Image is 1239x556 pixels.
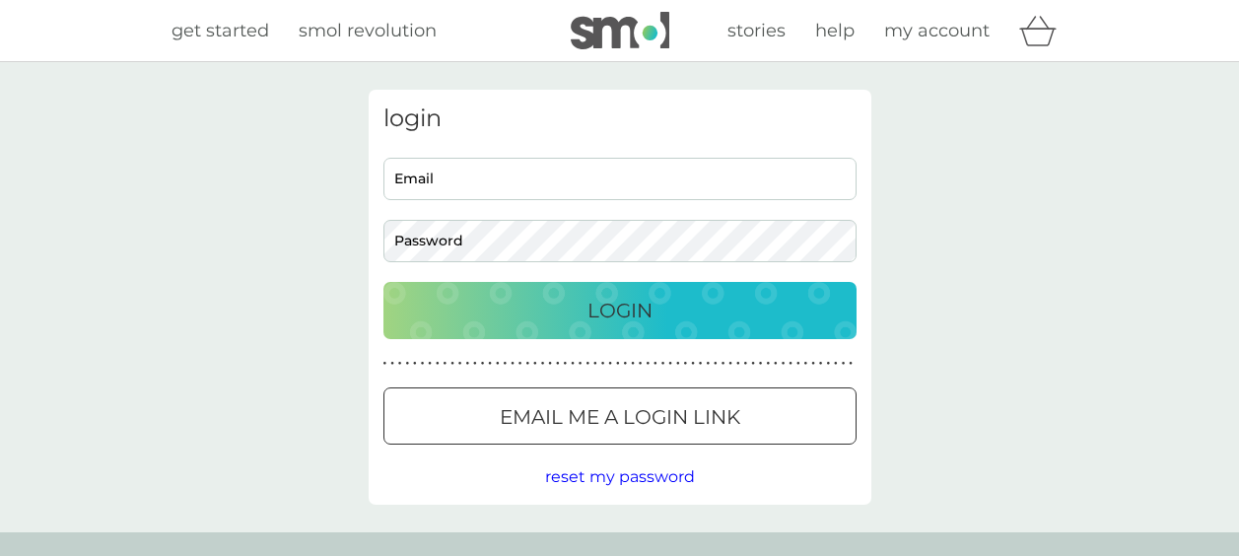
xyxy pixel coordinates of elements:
[668,359,672,369] p: ●
[601,359,605,369] p: ●
[579,359,583,369] p: ●
[465,359,469,369] p: ●
[518,359,522,369] p: ●
[525,359,529,369] p: ●
[585,359,589,369] p: ●
[759,359,763,369] p: ●
[639,359,643,369] p: ●
[541,359,545,369] p: ●
[421,359,425,369] p: ●
[624,359,628,369] p: ●
[383,104,857,133] h3: login
[819,359,823,369] p: ●
[676,359,680,369] p: ●
[383,282,857,339] button: Login
[714,359,718,369] p: ●
[1019,11,1068,50] div: basket
[728,359,732,369] p: ●
[571,359,575,369] p: ●
[691,359,695,369] p: ●
[488,359,492,369] p: ●
[496,359,500,369] p: ●
[766,359,770,369] p: ●
[545,467,695,486] span: reset my password
[661,359,665,369] p: ●
[593,359,597,369] p: ●
[834,359,838,369] p: ●
[564,359,568,369] p: ●
[383,359,387,369] p: ●
[533,359,537,369] p: ●
[811,359,815,369] p: ●
[815,17,855,45] a: help
[450,359,454,369] p: ●
[299,20,437,41] span: smol revolution
[782,359,786,369] p: ●
[751,359,755,369] p: ●
[481,359,485,369] p: ●
[436,359,440,369] p: ●
[458,359,462,369] p: ●
[556,359,560,369] p: ●
[608,359,612,369] p: ●
[172,20,269,41] span: get started
[571,12,669,49] img: smol
[473,359,477,369] p: ●
[500,401,740,433] p: Email me a login link
[727,20,786,41] span: stories
[727,17,786,45] a: stories
[654,359,657,369] p: ●
[172,17,269,45] a: get started
[390,359,394,369] p: ●
[842,359,846,369] p: ●
[744,359,748,369] p: ●
[699,359,703,369] p: ●
[511,359,515,369] p: ●
[722,359,725,369] p: ●
[545,464,695,490] button: reset my password
[684,359,688,369] p: ●
[631,359,635,369] p: ●
[789,359,792,369] p: ●
[428,359,432,369] p: ●
[706,359,710,369] p: ●
[398,359,402,369] p: ●
[646,359,650,369] p: ●
[804,359,808,369] p: ●
[413,359,417,369] p: ●
[884,20,990,41] span: my account
[826,359,830,369] p: ●
[383,387,857,445] button: Email me a login link
[774,359,778,369] p: ●
[736,359,740,369] p: ●
[796,359,800,369] p: ●
[587,295,653,326] p: Login
[849,359,853,369] p: ●
[884,17,990,45] a: my account
[616,359,620,369] p: ●
[815,20,855,41] span: help
[299,17,437,45] a: smol revolution
[548,359,552,369] p: ●
[444,359,447,369] p: ●
[405,359,409,369] p: ●
[504,359,508,369] p: ●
